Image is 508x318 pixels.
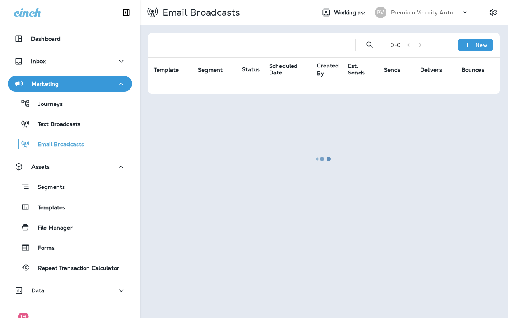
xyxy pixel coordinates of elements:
p: Email Broadcasts [30,141,84,149]
p: Dashboard [31,36,61,42]
p: Assets [31,164,50,170]
p: Text Broadcasts [30,121,80,128]
p: Forms [30,245,55,252]
p: New [475,42,487,48]
p: Segments [30,184,65,192]
p: Templates [30,204,65,212]
p: Inbox [31,58,46,64]
button: Collapse Sidebar [115,5,137,20]
p: Repeat Transaction Calculator [30,265,119,272]
p: Data [31,287,45,294]
p: Marketing [31,81,59,87]
p: File Manager [30,225,73,232]
p: Journeys [30,101,63,108]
